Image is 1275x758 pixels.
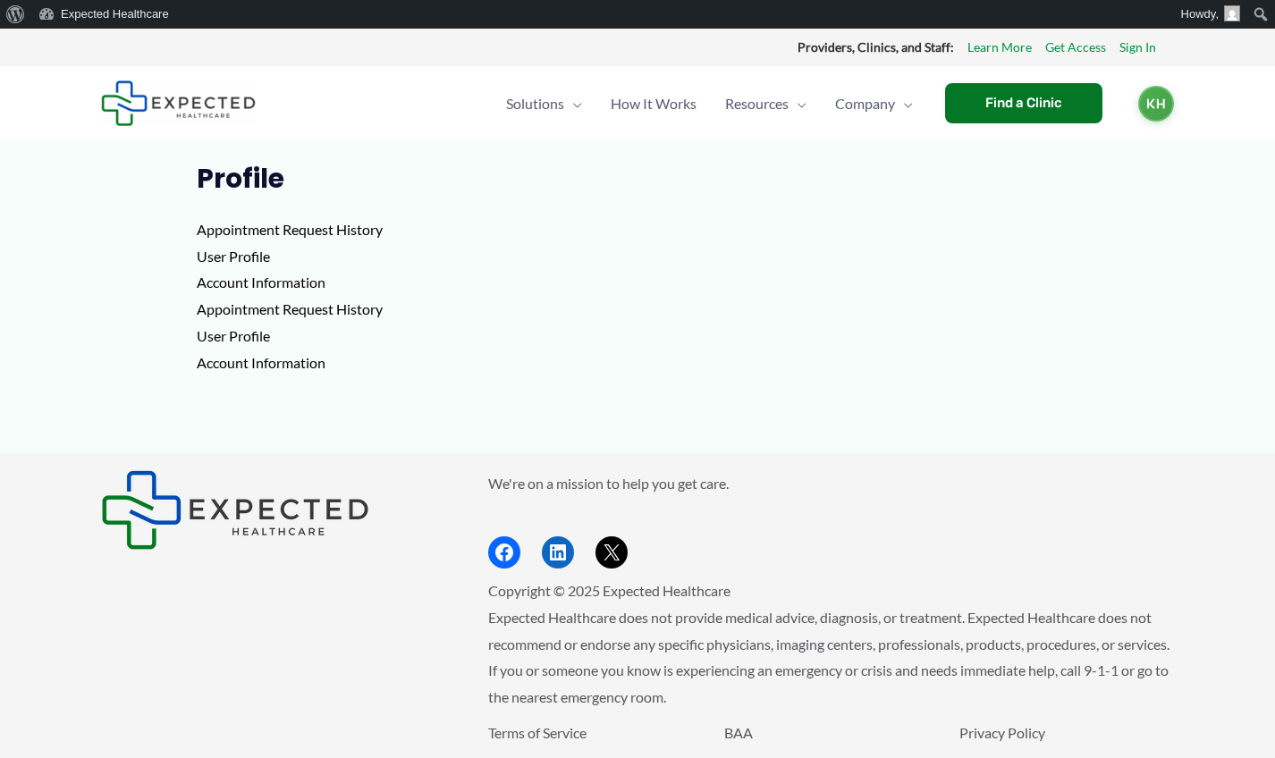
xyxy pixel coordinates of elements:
[488,582,730,599] span: Copyright © 2025 Expected Healthcare
[197,163,1079,195] h1: Profile
[1045,36,1106,59] a: Get Access
[1119,36,1156,59] a: Sign In
[611,72,697,135] span: How It Works
[506,72,564,135] span: Solutions
[101,470,369,550] img: Expected Healthcare Logo - side, dark font, small
[724,724,753,741] a: BAA
[967,36,1032,59] a: Learn More
[1138,86,1174,122] a: KH
[488,609,1169,705] span: Expected Healthcare does not provide medical advice, diagnosis, or treatment. Expected Healthcare...
[725,72,789,135] span: Resources
[821,72,927,135] a: CompanyMenu Toggle
[564,72,582,135] span: Menu Toggle
[959,724,1045,741] a: Privacy Policy
[789,72,806,135] span: Menu Toggle
[492,72,596,135] a: SolutionsMenu Toggle
[895,72,913,135] span: Menu Toggle
[945,83,1102,123] a: Find a Clinic
[492,72,927,135] nav: Primary Site Navigation
[835,72,895,135] span: Company
[488,470,1174,569] aside: Footer Widget 2
[101,470,443,550] aside: Footer Widget 1
[197,216,1079,375] p: Appointment Request History User Profile Account Information Appointment Request History User Pro...
[596,72,711,135] a: How It Works
[101,80,256,126] img: Expected Healthcare Logo - side, dark font, small
[711,72,821,135] a: ResourcesMenu Toggle
[488,470,1174,497] p: We're on a mission to help you get care.
[798,39,954,55] strong: Providers, Clinics, and Staff:
[488,724,587,741] a: Terms of Service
